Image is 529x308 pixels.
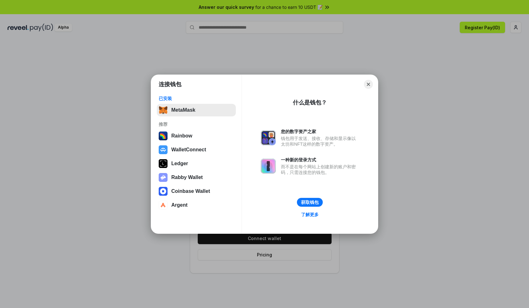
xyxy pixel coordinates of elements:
[293,99,327,106] div: 什么是钱包？
[171,175,203,180] div: Rabby Wallet
[301,212,319,217] div: 了解更多
[171,107,195,113] div: MetaMask
[159,106,168,115] img: svg+xml,%3Csvg%20fill%3D%22none%22%20height%3D%2233%22%20viewBox%3D%220%200%2035%2033%22%20width%...
[301,199,319,205] div: 获取钱包
[171,133,192,139] div: Rainbow
[159,201,168,210] img: svg+xml,%3Csvg%20width%3D%2228%22%20height%3D%2228%22%20viewBox%3D%220%200%2028%2028%22%20fill%3D...
[157,143,236,156] button: WalletConnect
[159,145,168,154] img: svg+xml,%3Csvg%20width%3D%2228%22%20height%3D%2228%22%20viewBox%3D%220%200%2028%2028%22%20fill%3D...
[159,132,168,140] img: svg+xml,%3Csvg%20width%3D%22120%22%20height%3D%22120%22%20viewBox%3D%220%200%20120%20120%22%20fil...
[159,81,181,88] h1: 连接钱包
[157,157,236,170] button: Ledger
[171,202,188,208] div: Argent
[159,173,168,182] img: svg+xml,%3Csvg%20xmlns%3D%22http%3A%2F%2Fwww.w3.org%2F2000%2Fsvg%22%20fill%3D%22none%22%20viewBox...
[159,96,234,101] div: 已安装
[261,159,276,174] img: svg+xml,%3Csvg%20xmlns%3D%22http%3A%2F%2Fwww.w3.org%2F2000%2Fsvg%22%20fill%3D%22none%22%20viewBox...
[157,130,236,142] button: Rainbow
[157,185,236,198] button: Coinbase Wallet
[297,210,322,219] a: 了解更多
[261,130,276,145] img: svg+xml,%3Csvg%20xmlns%3D%22http%3A%2F%2Fwww.w3.org%2F2000%2Fsvg%22%20fill%3D%22none%22%20viewBox...
[157,104,236,116] button: MetaMask
[159,187,168,196] img: svg+xml,%3Csvg%20width%3D%2228%22%20height%3D%2228%22%20viewBox%3D%220%200%2028%2028%22%20fill%3D...
[157,199,236,211] button: Argent
[171,161,188,166] div: Ledger
[157,171,236,184] button: Rabby Wallet
[297,198,323,207] button: 获取钱包
[281,164,359,175] div: 而不是在每个网站上创建新的账户和密码，只需连接您的钱包。
[159,159,168,168] img: svg+xml,%3Csvg%20xmlns%3D%22http%3A%2F%2Fwww.w3.org%2F2000%2Fsvg%22%20width%3D%2228%22%20height%3...
[159,121,234,127] div: 推荐
[281,129,359,134] div: 您的数字资产之家
[281,136,359,147] div: 钱包用于发送、接收、存储和显示像以太坊和NFT这样的数字资产。
[171,147,206,153] div: WalletConnect
[171,188,210,194] div: Coinbase Wallet
[364,80,373,89] button: Close
[281,157,359,163] div: 一种新的登录方式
